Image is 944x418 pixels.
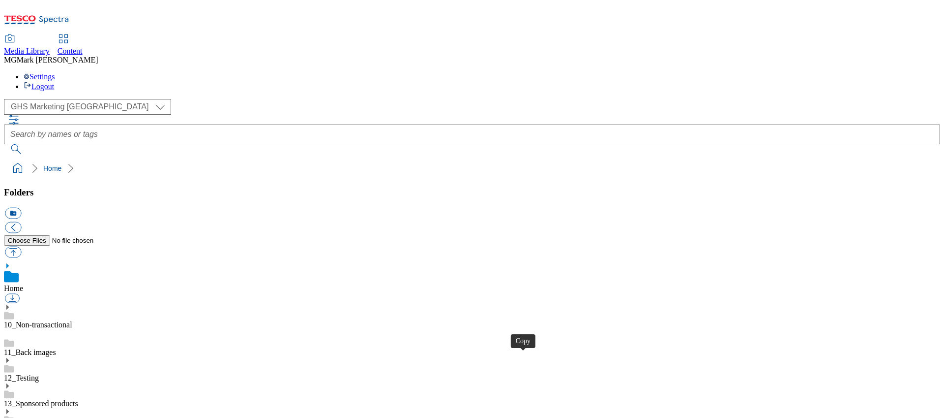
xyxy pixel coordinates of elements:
span: Content [58,47,83,55]
h3: Folders [4,187,940,198]
nav: breadcrumb [4,159,940,178]
a: home [10,161,26,176]
a: Home [4,284,23,292]
input: Search by names or tags [4,125,940,144]
span: MG [4,56,17,64]
span: Mark [PERSON_NAME] [17,56,98,64]
a: Content [58,35,83,56]
a: 10_Non-transactional [4,321,72,329]
span: Media Library [4,47,50,55]
a: Media Library [4,35,50,56]
a: Logout [24,82,54,91]
a: Home [43,164,61,172]
a: Settings [24,72,55,81]
a: 13_Sponsored products [4,399,78,408]
a: 11_Back images [4,348,56,356]
a: 12_Testing [4,374,39,382]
